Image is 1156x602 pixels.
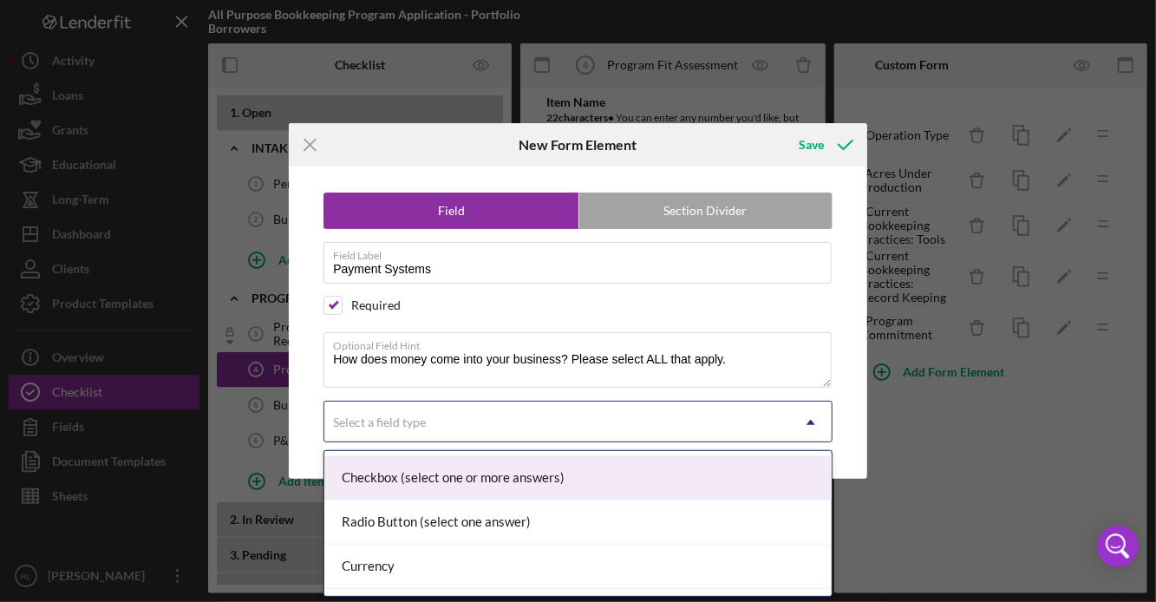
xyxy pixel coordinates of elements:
button: Save [781,128,867,162]
label: Field [324,193,578,228]
div: Required [351,298,401,312]
div: Open Intercom Messenger [1097,526,1139,567]
div: Select a field type [333,416,426,429]
body: Rich Text Area. Press ALT-0 for help. [14,14,236,111]
h6: New Form Element [519,137,637,153]
label: Field Label [333,243,832,262]
div: Save [799,128,824,162]
label: Section Divider [579,193,833,228]
div: Checkbox (select one or more answers) [324,456,832,501]
div: The following questions will help our team to get a better understanding of your current practice... [14,14,236,111]
textarea: How does money come into your business? Please select ALL that apply. [323,332,832,388]
div: Currency [324,545,832,589]
div: Radio Button (select one answer) [324,501,832,545]
label: Optional Field Hint [333,333,832,352]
